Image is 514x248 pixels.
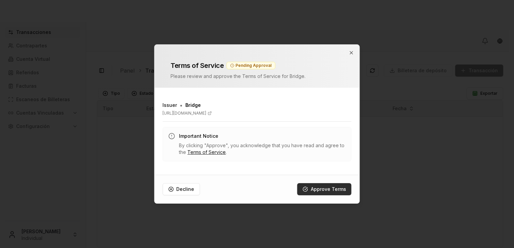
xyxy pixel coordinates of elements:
a: Terms of Service [187,149,226,155]
p: By clicking "Approve", you acknowledge that you have read and agree to the . [179,142,345,156]
h2: Terms of Service [171,61,224,70]
h3: Important Notice [179,133,345,139]
div: Pending Approval [226,62,275,69]
button: Decline [162,183,200,195]
a: [URL][DOMAIN_NAME] [162,111,351,116]
h3: Issuer [162,102,177,109]
p: Please review and approve the Terms of Service for Bridge . [171,73,343,80]
button: Approve Terms [297,183,352,195]
span: • [180,101,183,109]
span: Bridge [185,102,201,109]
